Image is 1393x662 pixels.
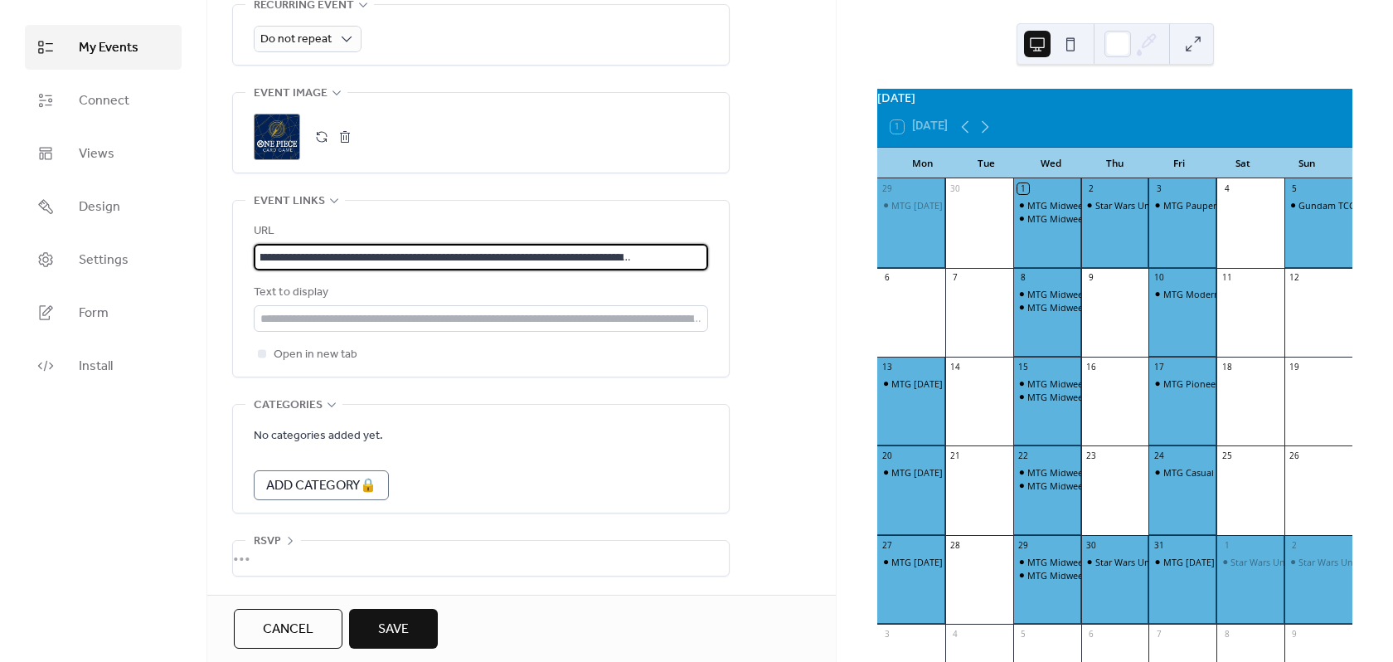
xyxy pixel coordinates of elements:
[1153,539,1165,551] div: 31
[260,28,332,51] span: Do not repeat
[1289,629,1300,640] div: 9
[254,283,705,303] div: Text to display
[79,91,129,111] span: Connect
[1221,361,1233,372] div: 18
[1085,629,1097,640] div: 6
[949,272,961,284] div: 7
[877,556,945,568] div: MTG Monday Magic - Commander
[877,89,1352,107] div: [DATE]
[1148,199,1216,212] div: MTG Pauper Tournament FNM
[79,197,120,217] span: Design
[25,290,182,335] a: Form
[1013,288,1081,300] div: MTG Midweek Magic - Commander
[1017,450,1029,462] div: 22
[891,466,1031,479] div: MTG [DATE] Magic - Commander
[1289,272,1300,284] div: 12
[254,221,705,241] div: URL
[378,620,409,640] span: Save
[1013,569,1081,582] div: MTG Midweek Magic - Modern
[877,466,945,479] div: MTG Monday Magic - Commander
[254,396,323,416] span: Categories
[1095,199,1221,212] div: Star Wars Unlimited Forceday
[254,532,281,552] span: RSVP
[1013,556,1081,568] div: MTG Midweek Magic - Commander
[79,357,113,377] span: Install
[1163,556,1326,568] div: MTG [DATE] Pauper Tournament FNM
[1017,629,1029,640] div: 5
[79,251,129,270] span: Settings
[1081,556,1149,568] div: Star Wars Unlimited: Secrets of Power Prerelease
[1081,199,1149,212] div: Star Wars Unlimited Forceday
[79,144,114,164] span: Views
[1027,288,1176,300] div: MTG Midweek Magic - Commander
[254,84,328,104] span: Event image
[1211,148,1274,179] div: Sat
[1085,450,1097,462] div: 23
[1221,450,1233,462] div: 25
[25,237,182,282] a: Settings
[254,192,325,212] span: Event links
[1148,377,1216,390] div: MTG Pioneer Tournament FNM
[1289,183,1300,195] div: 5
[1013,391,1081,403] div: MTG Midweek Magic - Modern
[1027,556,1176,568] div: MTG Midweek Magic - Commander
[1095,556,1302,568] div: Star Wars Unlimited: Secrets of Power Prerelease
[949,361,961,372] div: 14
[1148,556,1216,568] div: MTG Halloween Pauper Tournament FNM
[891,199,1031,212] div: MTG [DATE] Magic - Commander
[954,148,1018,179] div: Tue
[949,183,961,195] div: 30
[1027,391,1157,403] div: MTG Midweek Magic - Modern
[234,609,342,649] button: Cancel
[1284,199,1352,212] div: Gundam TCG Store Tournament
[949,450,961,462] div: 21
[25,343,182,388] a: Install
[949,539,961,551] div: 28
[1289,361,1300,372] div: 19
[1289,450,1300,462] div: 26
[881,183,893,195] div: 29
[1153,361,1165,372] div: 17
[349,609,438,649] button: Save
[25,78,182,123] a: Connect
[25,184,182,229] a: Design
[1083,148,1147,179] div: Thu
[877,199,945,212] div: MTG Monday Magic - Commander
[1148,288,1216,300] div: MTG Modern Tournament FNM
[1085,272,1097,284] div: 9
[1027,479,1153,492] div: MTG Midweek Magic - Pauper
[1221,629,1233,640] div: 8
[1013,377,1081,390] div: MTG Midweek Magic - Commander
[1085,361,1097,372] div: 16
[1163,288,1298,300] div: MTG Modern Tournament FNM
[877,377,945,390] div: MTG Monday Magic - Commander
[254,426,383,446] span: No categories added yet.
[233,541,729,576] div: •••
[1027,212,1157,225] div: MTG Midweek Magic - Modern
[1017,183,1029,195] div: 1
[1216,556,1284,568] div: Star Wars Unlimited: Secrets of Power Prerelease
[263,620,313,640] span: Cancel
[1163,199,1294,212] div: MTG Pauper Tournament FNM
[1013,212,1081,225] div: MTG Midweek Magic - Modern
[881,539,893,551] div: 27
[881,629,893,640] div: 3
[881,361,893,372] div: 13
[1085,183,1097,195] div: 2
[1017,539,1029,551] div: 29
[891,556,1031,568] div: MTG [DATE] Magic - Commander
[1027,377,1176,390] div: MTG Midweek Magic - Commander
[1153,272,1165,284] div: 10
[1013,479,1081,492] div: MTG Midweek Magic - Pauper
[881,450,893,462] div: 20
[274,345,357,365] span: Open in new tab
[891,377,1031,390] div: MTG [DATE] Magic - Commander
[1085,539,1097,551] div: 30
[1153,450,1165,462] div: 24
[1013,301,1081,314] div: MTG Midweek Magic - Pauper
[79,38,138,58] span: My Events
[1163,466,1264,479] div: MTG Casual Magic FNM
[1284,556,1352,568] div: Star Wars Unlimited: Secrets of Power Prerelease
[1017,272,1029,284] div: 8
